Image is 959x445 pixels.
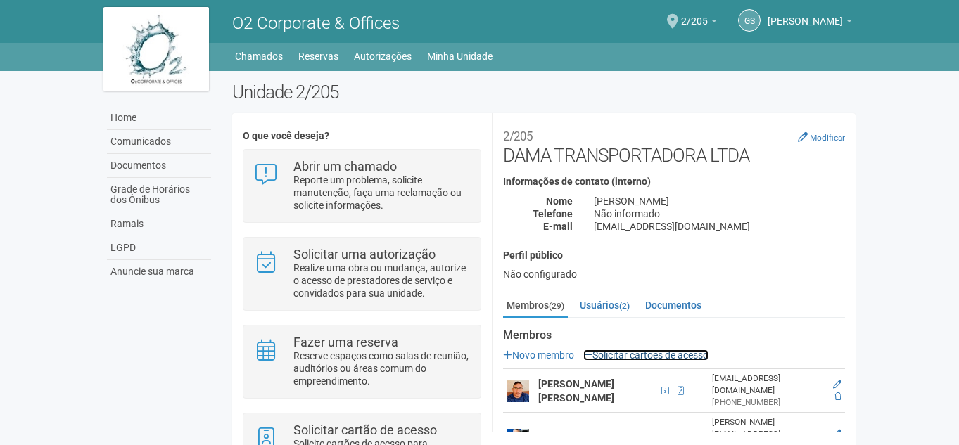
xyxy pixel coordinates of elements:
small: Modificar [810,133,845,143]
div: [PERSON_NAME] [583,195,856,207]
p: Reserve espaços como salas de reunião, auditórios ou áreas comum do empreendimento. [293,349,470,387]
strong: Fazer uma reserva [293,335,398,349]
a: Solicitar cartões de acesso [583,349,709,361]
a: Chamados [235,46,283,66]
a: Abrir um chamado Reporte um problema, solicite manutenção, faça uma reclamação ou solicite inform... [254,160,470,212]
strong: Solicitar uma autorização [293,247,436,262]
a: Comunicados [107,130,211,154]
span: Gilberto Stiebler Filho [768,2,843,27]
img: logo.jpg [103,7,209,91]
div: [EMAIL_ADDRESS][DOMAIN_NAME] [583,220,856,233]
strong: E-mail [543,221,573,232]
a: Grade de Horários dos Ônibus [107,178,211,212]
h4: Perfil público [503,250,845,261]
strong: Telefone [533,208,573,219]
strong: Abrir um chamado [293,159,397,174]
a: Modificar [798,131,845,143]
a: Reservas [298,46,338,66]
span: 2/205 [681,2,708,27]
p: Realize uma obra ou mudança, autorize o acesso de prestadores de serviço e convidados para sua un... [293,262,470,299]
a: Editar membro [833,380,841,389]
div: Não informado [583,207,856,220]
a: Fazer uma reserva Reserve espaços como salas de reunião, auditórios ou áreas comum do empreendime... [254,336,470,387]
a: Ramais [107,212,211,236]
a: 2/205 [681,18,717,29]
a: Documentos [642,295,705,316]
div: [EMAIL_ADDRESS][DOMAIN_NAME] [712,373,824,396]
h4: Informações de contato (interno) [503,176,845,187]
small: (2) [619,301,630,311]
span: O2 Corporate & Offices [232,13,400,33]
h2: Unidade 2/205 [232,82,856,103]
a: LGPD [107,236,211,260]
div: Não configurado [503,268,845,280]
strong: Nome [546,195,573,207]
a: [PERSON_NAME] [768,18,852,29]
h2: DAMA TRANSPORTADORA LTDA [503,124,845,166]
a: Minha Unidade [427,46,493,66]
h4: O que você deseja? [243,131,481,141]
a: Solicitar uma autorização Realize uma obra ou mudança, autorize o acesso de prestadores de serviç... [254,248,470,299]
a: Home [107,106,211,130]
strong: Solicitar cartão de acesso [293,423,437,437]
a: Autorizações [354,46,412,66]
img: user.png [507,380,529,402]
a: Editar membro [833,429,841,439]
strong: Membros [503,329,845,342]
a: Novo membro [503,349,574,361]
a: Membros(29) [503,295,568,318]
small: (29) [549,301,564,311]
p: Reporte um problema, solicite manutenção, faça uma reclamação ou solicite informações. [293,174,470,212]
a: GS [738,9,761,32]
a: Excluir membro [834,392,841,401]
a: Usuários(2) [576,295,633,316]
strong: [PERSON_NAME] [PERSON_NAME] [538,378,614,404]
small: 2/205 [503,129,533,143]
a: Anuncie sua marca [107,260,211,283]
a: Documentos [107,154,211,178]
div: [PHONE_NUMBER] [712,396,824,408]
